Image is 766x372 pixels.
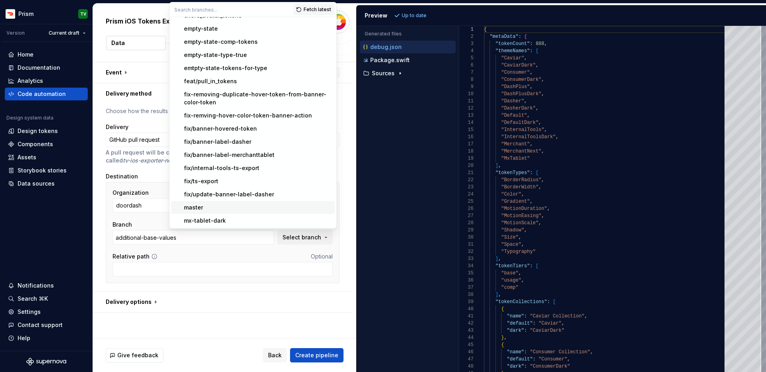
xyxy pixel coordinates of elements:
p: Generated files [365,31,451,37]
div: 18 [459,148,474,155]
div: Code automation [18,90,66,98]
span: : [533,321,535,326]
span: "MotionScale" [501,220,539,226]
span: , [541,91,544,97]
span: : [518,34,521,39]
span: [ [535,170,538,176]
div: emtpty-state-tokens-for-type [184,64,267,72]
button: Current draft [45,27,89,39]
div: 34 [459,262,474,270]
span: "Caviar" [501,55,524,61]
div: Search ⌘K [18,295,48,303]
span: "MotionDuration" [501,206,547,211]
span: , [538,184,541,190]
span: Create pipeline [295,351,338,359]
button: Back [263,348,287,362]
span: "name" [507,349,524,355]
span: "dark" [507,364,524,369]
div: 37 [459,284,474,291]
span: , [556,134,559,140]
div: mx-tablet-dark [184,217,226,225]
div: 24 [459,191,474,198]
div: 7 [459,69,474,76]
div: 43 [459,327,474,334]
span: : [530,48,533,54]
div: Notifications [18,282,54,290]
span: , [538,220,541,226]
span: , [530,84,533,90]
span: "Caviar Collection" [530,313,584,319]
a: Design tokens [5,125,88,137]
div: fix/internal-tools-ts-export [184,164,259,172]
button: doordash [113,198,220,213]
span: "DashPlus" [501,84,530,90]
svg: Supernova Logo [26,358,66,366]
span: , [498,163,501,168]
a: Storybook stories [5,164,88,177]
div: 36 [459,277,474,284]
div: 11 [459,98,474,105]
span: "metaData" [490,34,518,39]
span: { [524,34,527,39]
p: Choose how the results of the exporter should be delivered. [106,107,340,115]
span: , [530,199,533,204]
div: Prism [18,10,34,18]
button: Fetch latest [294,4,335,15]
span: : [530,263,533,269]
span: Give feedback [117,351,158,359]
span: , [544,127,547,133]
span: "MotionEasing" [501,213,541,219]
span: "comp" [501,285,518,290]
span: "DasherDark" [501,106,535,111]
div: Preview [365,12,387,20]
span: "Gradient" [501,199,530,204]
div: doordash [116,202,142,209]
div: 16 [459,133,474,141]
span: "tokenTiers" [495,263,529,269]
label: Organization [113,189,149,197]
span: Back [268,351,282,359]
span: "Consumer" [538,356,567,362]
div: fix/update-banner-label-dasher [184,190,274,198]
div: fix-remving-hover-color-token-banner-action [184,112,312,119]
div: 17 [459,141,474,148]
input: Enter a branch name or select a branch [113,230,274,245]
div: Settings [18,308,41,316]
div: 25 [459,198,474,205]
p: Data [111,39,125,47]
span: , [524,55,527,61]
div: Documentation [18,64,60,72]
div: empty-state-type-true [184,51,247,59]
button: Create pipeline [290,348,344,362]
span: Fetch latest [304,6,331,13]
span: , [538,120,541,125]
span: , [518,270,521,276]
div: 45 [459,341,474,349]
span: , [521,278,524,283]
span: "ConsumerDark" [530,364,570,369]
span: , [535,63,538,68]
div: 27 [459,212,474,219]
div: master [184,204,203,211]
span: { [484,27,487,32]
span: "Consumer Collection" [530,349,590,355]
div: 1 [459,26,474,33]
span: } [501,335,504,341]
span: "Dasher" [501,98,524,104]
span: , [530,70,533,75]
div: 4 [459,47,474,55]
span: "dark" [507,328,524,333]
span: Optional [311,253,333,260]
div: Design tokens [18,127,58,135]
img: bd52d190-91a7-4889-9e90-eccda45865b1.png [6,9,15,19]
input: Search branches... [170,2,294,17]
span: "InternalTools" [501,127,544,133]
div: 19 [459,155,474,162]
div: 10 [459,90,474,98]
div: 15 [459,126,474,133]
div: Help [18,334,30,342]
a: Code automation [5,88,88,100]
div: Design system data [6,115,53,121]
p: debug.json [370,44,402,50]
div: 48 [459,363,474,370]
